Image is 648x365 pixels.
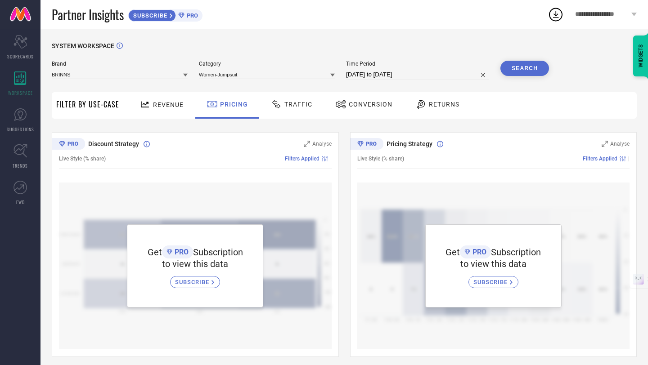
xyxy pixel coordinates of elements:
[220,101,248,108] span: Pricing
[56,99,119,110] span: Filter By Use-Case
[357,156,404,162] span: Live Style (% share)
[602,141,608,147] svg: Zoom
[284,101,312,108] span: Traffic
[470,248,486,256] span: PRO
[8,89,33,96] span: WORKSPACE
[13,162,28,169] span: TRENDS
[312,141,332,147] span: Analyse
[148,247,162,258] span: Get
[184,12,198,19] span: PRO
[346,61,489,67] span: Time Period
[445,247,460,258] span: Get
[175,279,211,285] span: SUBSCRIBE
[304,141,310,147] svg: Zoom
[172,248,189,256] span: PRO
[349,101,392,108] span: Conversion
[285,156,319,162] span: Filters Applied
[387,140,432,147] span: Pricing Strategy
[610,141,630,147] span: Analyse
[583,156,617,162] span: Filters Applied
[162,258,228,269] span: to view this data
[491,247,541,258] span: Subscription
[7,126,34,133] span: SUGGESTIONS
[628,156,630,162] span: |
[129,12,170,19] span: SUBSCRIBE
[346,69,489,80] input: Select time period
[52,42,114,49] span: SYSTEM WORKSPACE
[429,101,459,108] span: Returns
[460,258,526,269] span: to view this data
[16,199,25,205] span: FWD
[170,269,220,288] a: SUBSCRIBE
[193,247,243,258] span: Subscription
[330,156,332,162] span: |
[128,7,202,22] a: SUBSCRIBEPRO
[88,140,139,147] span: Discount Strategy
[468,269,518,288] a: SUBSCRIBE
[52,61,188,67] span: Brand
[473,279,510,285] span: SUBSCRIBE
[350,138,383,151] div: Premium
[59,156,106,162] span: Live Style (% share)
[52,5,124,24] span: Partner Insights
[153,101,184,108] span: Revenue
[548,6,564,22] div: Open download list
[500,61,549,76] button: Search
[7,53,34,60] span: SCORECARDS
[52,138,85,151] div: Premium
[199,61,335,67] span: Category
